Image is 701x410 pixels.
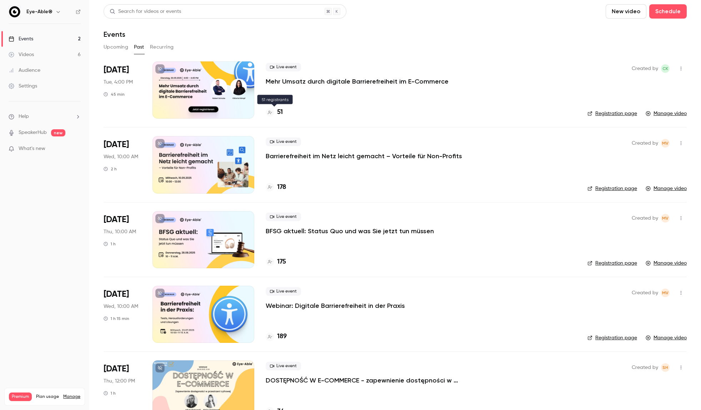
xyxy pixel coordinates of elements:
span: Wed, 10:00 AM [104,303,138,310]
span: [DATE] [104,363,129,375]
span: CK [662,64,668,73]
span: Live event [266,212,301,221]
div: Search for videos or events [110,8,181,15]
a: Manage [63,394,80,400]
button: Upcoming [104,41,128,53]
span: MV [662,139,669,147]
span: Live event [266,362,301,370]
a: DOSTĘPNOŚĆ W E-COMMERCE - zapewnienie dostępności w przestrzeni cyfrowej [266,376,480,385]
a: Registration page [587,110,637,117]
div: Sep 10 Wed, 10:00 AM (Europe/Berlin) [104,136,141,193]
h6: Eye-Able® [26,8,52,15]
a: 51 [266,107,283,117]
div: Audience [9,67,40,74]
div: 2 h [104,166,117,172]
span: Created by [632,139,658,147]
a: 178 [266,182,286,192]
div: 1 h [104,390,116,396]
a: Mehr Umsatz durch digitale Barrierefreiheit im E-Commerce [266,77,449,86]
span: [DATE] [104,139,129,150]
iframe: Noticeable Trigger [72,146,81,152]
div: Jul 23 Wed, 10:00 AM (Europe/Berlin) [104,286,141,343]
a: 175 [266,257,286,267]
span: SH [662,363,668,372]
button: Past [134,41,144,53]
li: help-dropdown-opener [9,113,81,120]
div: Sep 30 Tue, 4:00 PM (Europe/Berlin) [104,61,141,119]
a: Webinar: Digitale Barrierefreiheit in der Praxis [266,301,405,310]
span: MV [662,214,669,222]
div: Events [9,35,33,42]
button: New video [606,4,646,19]
span: Help [19,113,29,120]
span: Carolin Kaulfersch [661,64,670,73]
a: Barrierefreiheit im Netz leicht gemacht – Vorteile für Non-Profits [266,152,462,160]
div: 1 h 15 min [104,316,129,321]
h4: 178 [277,182,286,192]
span: What's new [19,145,45,152]
span: Created by [632,289,658,297]
a: Registration page [587,260,637,267]
span: Wed, 10:00 AM [104,153,138,160]
span: Sara Hauzer [661,363,670,372]
span: Live event [266,63,301,71]
a: Registration page [587,334,637,341]
span: Mahdalena Varchenko [661,139,670,147]
span: Tue, 4:00 PM [104,79,133,86]
span: Mahdalena Varchenko [661,289,670,297]
h4: 189 [277,332,287,341]
h1: Events [104,30,125,39]
a: SpeakerHub [19,129,47,136]
span: Thu, 10:00 AM [104,228,136,235]
div: Videos [9,51,34,58]
div: Settings [9,82,37,90]
span: [DATE] [104,214,129,225]
span: new [51,129,65,136]
span: Live event [266,137,301,146]
span: Created by [632,64,658,73]
a: BFSG aktuell: Status Quo und was Sie jetzt tun müssen [266,227,434,235]
h4: 175 [277,257,286,267]
span: [DATE] [104,289,129,300]
span: Thu, 12:00 PM [104,377,135,385]
span: Plan usage [36,394,59,400]
a: Manage video [646,185,687,192]
a: Manage video [646,334,687,341]
a: 189 [266,332,287,341]
button: Schedule [649,4,687,19]
div: Aug 28 Thu, 10:00 AM (Europe/Berlin) [104,211,141,268]
span: Mahdalena Varchenko [661,214,670,222]
div: 45 min [104,91,125,97]
a: Manage video [646,110,687,117]
span: [DATE] [104,64,129,76]
span: Premium [9,392,32,401]
span: Live event [266,287,301,296]
span: Created by [632,214,658,222]
h4: 51 [277,107,283,117]
button: Recurring [150,41,174,53]
span: MV [662,289,669,297]
span: Created by [632,363,658,372]
a: Manage video [646,260,687,267]
a: Registration page [587,185,637,192]
div: 1 h [104,241,116,247]
img: Eye-Able® [9,6,20,17]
